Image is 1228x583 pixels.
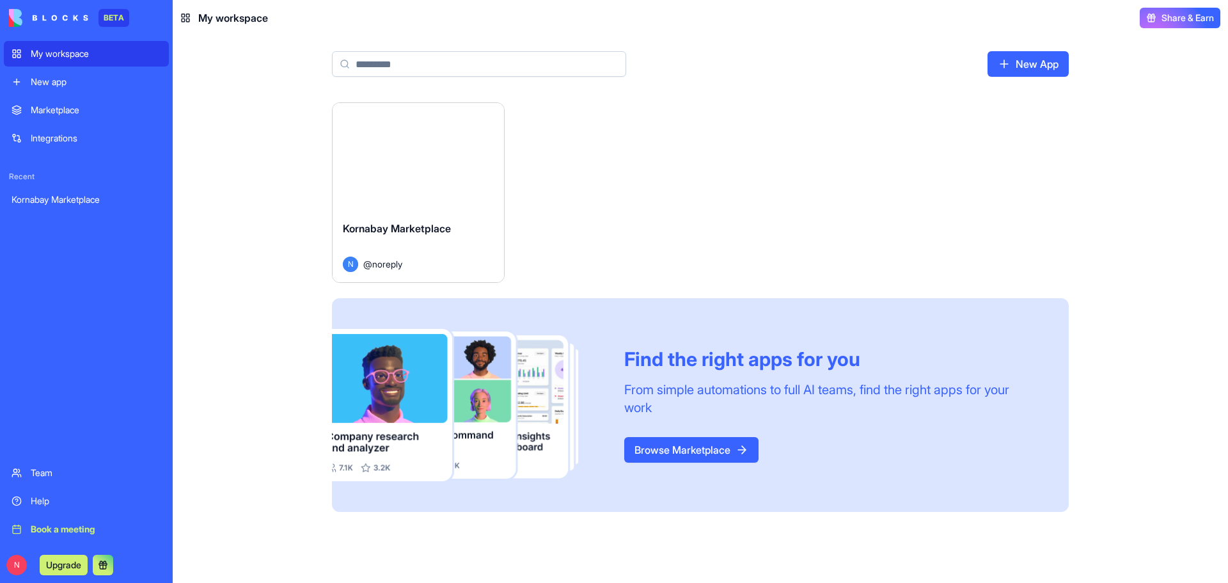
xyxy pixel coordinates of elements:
[40,555,88,575] button: Upgrade
[4,516,169,542] a: Book a meeting
[332,329,604,482] img: Frame_181_egmpey.png
[4,488,169,514] a: Help
[1161,12,1214,24] span: Share & Earn
[4,97,169,123] a: Marketplace
[31,523,161,536] div: Book a meeting
[624,437,759,463] a: Browse Marketplace
[343,222,451,235] span: Kornabay Marketplace
[6,555,27,575] span: N
[4,187,169,212] a: Kornabay Marketplace
[4,172,169,182] span: Recent
[1140,8,1220,28] button: Share & Earn
[9,9,129,27] a: BETA
[988,51,1069,77] a: New App
[343,257,358,272] span: N
[12,193,161,206] div: Kornabay Marketplace
[332,102,505,283] a: Kornabay MarketplaceN@noreply
[31,467,161,479] div: Team
[31,76,161,88] div: New app
[363,257,372,271] span: @
[624,381,1038,417] div: From simple automations to full AI teams, find the right apps for your work
[198,10,268,26] span: My workspace
[31,495,161,507] div: Help
[624,347,1038,371] div: Find the right apps for you
[4,41,169,67] a: My workspace
[40,558,88,571] a: Upgrade
[372,257,402,271] span: noreply
[31,47,161,60] div: My workspace
[4,69,169,95] a: New app
[31,104,161,116] div: Marketplace
[31,132,161,145] div: Integrations
[98,9,129,27] div: BETA
[9,9,88,27] img: logo
[4,125,169,151] a: Integrations
[4,460,169,486] a: Team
